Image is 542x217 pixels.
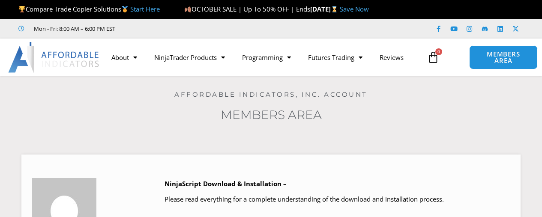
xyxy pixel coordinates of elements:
[414,45,452,70] a: 0
[103,48,146,67] a: About
[165,193,510,205] p: Please read everything for a complete understanding of the download and installation process.
[130,5,160,13] a: Start Here
[299,48,371,67] a: Futures Trading
[185,6,191,12] img: 🍂
[310,5,340,13] strong: [DATE]
[146,48,234,67] a: NinjaTrader Products
[478,51,528,64] span: MEMBERS AREA
[165,179,287,188] b: NinjaScript Download & Installation –
[469,45,537,69] a: MEMBERS AREA
[340,5,369,13] a: Save Now
[331,6,338,12] img: ⌛
[8,42,100,73] img: LogoAI | Affordable Indicators – NinjaTrader
[19,6,25,12] img: 🏆
[18,5,160,13] span: Compare Trade Copier Solutions
[184,5,310,13] span: OCTOBER SALE | Up To 50% OFF | Ends
[127,24,256,33] iframe: Customer reviews powered by Trustpilot
[221,107,322,122] a: Members Area
[174,90,368,98] a: Affordable Indicators, Inc. Account
[234,48,299,67] a: Programming
[32,24,115,34] span: Mon - Fri: 8:00 AM – 6:00 PM EST
[103,48,423,67] nav: Menu
[435,48,442,55] span: 0
[122,6,128,12] img: 🥇
[371,48,412,67] a: Reviews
